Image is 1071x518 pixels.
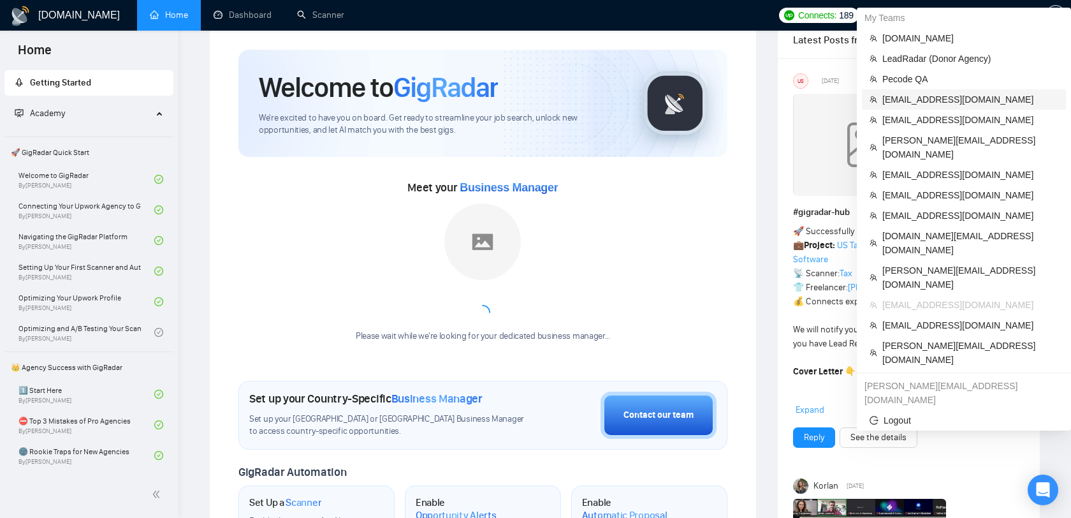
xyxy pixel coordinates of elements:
span: team [870,34,877,42]
span: GigRadar Automation [238,465,346,479]
span: [DOMAIN_NAME] [882,31,1058,45]
span: Academy [30,108,65,119]
span: check-circle [154,451,163,460]
strong: Project: [804,240,835,251]
span: team [870,212,877,219]
span: Getting Started [30,77,91,88]
div: My Teams [857,8,1071,28]
a: 1️⃣ Start HereBy[PERSON_NAME] [18,380,154,408]
a: See the details [850,431,907,445]
a: Reply [804,431,824,445]
a: Optimizing Your Upwork ProfileBy[PERSON_NAME] [18,288,154,316]
div: US [794,74,808,88]
span: Business Manager [391,392,483,406]
span: [DATE] [847,480,864,492]
h1: # gigradar-hub [793,205,1024,219]
img: upwork-logo.png [784,10,794,20]
a: Welcome to GigRadarBy[PERSON_NAME] [18,165,154,193]
span: check-circle [154,328,163,337]
button: See the details [840,427,917,448]
a: Navigating the GigRadar PlatformBy[PERSON_NAME] [18,226,154,255]
h1: Welcome to [259,70,498,105]
span: 189 [839,8,853,22]
span: Academy [15,108,65,119]
span: [DATE] [822,75,839,87]
h1: Set Up a [249,496,321,509]
a: 🌚 Rookie Traps for New AgenciesBy[PERSON_NAME] [18,441,154,470]
span: team [870,116,877,124]
span: [DOMAIN_NAME][EMAIL_ADDRESS][DOMAIN_NAME] [882,229,1058,257]
span: team [870,144,877,151]
span: check-circle [154,390,163,399]
span: Latest Posts from the GigRadar Community [793,32,868,48]
img: gigradar-logo.png [643,71,707,135]
a: Setting Up Your First Scanner and Auto-BidderBy[PERSON_NAME] [18,257,154,285]
span: Pecode QA [882,72,1058,86]
span: check-circle [154,420,163,429]
span: team [870,55,877,63]
span: Set up your [GEOGRAPHIC_DATA] or [GEOGRAPHIC_DATA] Business Manager to access country-specific op... [249,413,530,438]
li: Getting Started [4,70,173,96]
button: Reply [793,427,835,448]
span: check-circle [154,236,163,245]
span: team [870,191,877,199]
span: team [870,349,877,357]
span: Expand [796,404,824,415]
img: placeholder.png [444,204,521,280]
a: [PERSON_NAME] [848,282,910,293]
span: [EMAIL_ADDRESS][DOMAIN_NAME] [882,113,1058,127]
span: [EMAIL_ADDRESS][DOMAIN_NAME] [882,318,1058,332]
a: searchScanner [297,10,344,20]
a: Tax [840,268,852,279]
span: check-circle [154,297,163,306]
span: We're excited to have you on board. Get ready to streamline your job search, unlock new opportuni... [259,112,623,137]
span: Scanner [286,496,321,509]
div: Contact our team [623,408,694,422]
span: check-circle [154,205,163,214]
span: LeadRadar (Donor Agency) [882,52,1058,66]
span: team [870,322,877,329]
span: [PERSON_NAME][EMAIL_ADDRESS][DOMAIN_NAME] [882,133,1058,161]
span: [EMAIL_ADDRESS][DOMAIN_NAME] [882,93,1058,107]
span: Logout [870,413,1058,427]
span: Connects: [798,8,836,22]
span: team [870,301,877,309]
a: ⛔ Top 3 Mistakes of Pro AgenciesBy[PERSON_NAME] [18,411,154,439]
span: loading [475,305,490,320]
h1: Set up your Country-Specific [249,392,483,406]
span: double-left [152,488,164,501]
strong: Cover Letter 👇 [793,366,856,377]
span: team [870,171,877,179]
a: homeHome [150,10,188,20]
img: logo [10,6,31,26]
span: rocket [15,78,24,87]
a: dashboardDashboard [214,10,272,20]
span: Korlan [813,479,838,493]
button: Contact our team [601,392,717,439]
a: Connecting Your Upwork Agency to GigRadarBy[PERSON_NAME] [18,196,154,224]
span: [PERSON_NAME][EMAIL_ADDRESS][DOMAIN_NAME] [882,263,1058,292]
div: Open Intercom Messenger [1028,475,1058,505]
span: Home [8,41,62,68]
span: GigRadar [393,70,498,105]
span: team [870,239,877,247]
span: [EMAIL_ADDRESS][DOMAIN_NAME] [882,188,1058,202]
span: [EMAIL_ADDRESS][DOMAIN_NAME] [882,298,1058,312]
span: team [870,274,877,281]
div: Please wait while we're looking for your dedicated business manager... [348,330,618,343]
span: [EMAIL_ADDRESS][DOMAIN_NAME] [882,168,1058,182]
span: check-circle [154,175,163,184]
span: Business Manager [460,181,558,194]
img: Korlan [793,478,808,494]
a: Optimizing and A/B Testing Your Scanner for Better ResultsBy[PERSON_NAME] [18,318,154,346]
span: [PERSON_NAME][EMAIL_ADDRESS][DOMAIN_NAME] [882,339,1058,367]
span: fund-projection-screen [15,108,24,117]
span: [EMAIL_ADDRESS][DOMAIN_NAME] [882,209,1058,223]
span: team [870,75,877,83]
span: check-circle [154,267,163,276]
span: team [870,96,877,103]
span: 🚀 GigRadar Quick Start [6,140,172,165]
span: 👑 Agency Success with GigRadar [6,355,172,380]
span: Meet your [407,181,558,195]
div: stefan.karaseu@gigradar.io [857,376,1071,410]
